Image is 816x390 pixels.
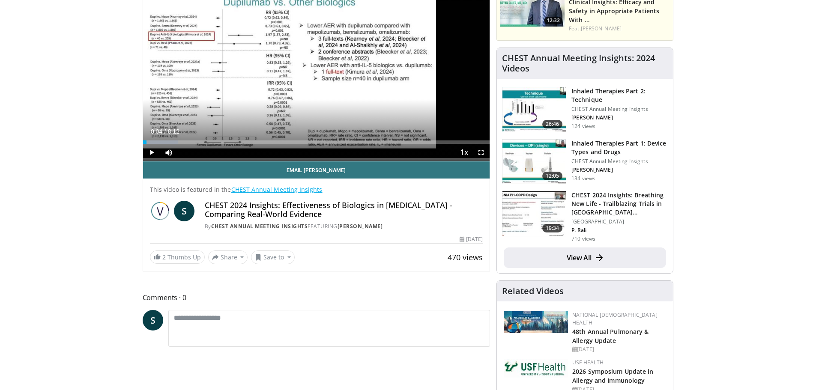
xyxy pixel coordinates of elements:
span: 12:05 [542,172,563,180]
a: 19:34 CHEST 2024 Insights: Breathing New Life - Trailblazing Trials in [GEOGRAPHIC_DATA]… [GEOGRA... [502,191,668,242]
p: [PERSON_NAME] [571,167,668,173]
h4: CHEST Annual Meeting Insights: 2024 Videos [502,53,668,74]
a: 12:05 Inhaled Therapies Part 1: Device Types and Drugs CHEST Annual Meeting Insights [PERSON_NAME... [502,139,668,185]
span: 470 views [448,252,483,262]
h4: CHEST 2024 Insights: Effectiveness of Biologics in [MEDICAL_DATA] - Comparing Real-World Evidence [205,201,483,219]
a: 48th Annual Pulmonary & Allergy Update [572,327,649,345]
h3: Inhaled Therapies Part 2: Technique [571,87,668,104]
a: [PERSON_NAME] [338,223,383,230]
a: [PERSON_NAME] [581,25,622,32]
img: 5e96949c-cd12-4d2d-8d07-601d67ebeb6c.150x105_q85_crop-smart_upscale.jpg [502,87,566,132]
span: Comments 0 [143,292,490,303]
span: 26:46 [542,120,563,128]
a: 26:46 Inhaled Therapies Part 2: Technique CHEST Annual Meeting Insights [PERSON_NAME] 124 views [502,87,668,132]
p: P. Rali [571,227,668,234]
a: S [174,201,194,221]
p: 710 views [571,235,595,242]
img: b90f5d12-84c1-472e-b843-5cad6c7ef911.jpg.150x105_q85_autocrop_double_scale_upscale_version-0.2.jpg [504,311,568,333]
span: 2 [162,253,166,261]
span: 12:32 [544,17,562,24]
button: Fullscreen [472,144,490,161]
h3: CHEST 2024 Insights: Breathing New Life - Trailblazing Trials in [GEOGRAPHIC_DATA]… [571,191,668,217]
a: National [DEMOGRAPHIC_DATA] Health [572,311,658,326]
span: 0:04 [151,128,162,135]
button: Mute [160,144,177,161]
img: CHEST Annual Meeting Insights [150,201,170,221]
p: [GEOGRAPHIC_DATA] [571,218,668,225]
button: Share [208,250,248,264]
span: 19:34 [542,224,563,232]
div: By FEATURING [205,223,483,230]
a: S [143,310,163,330]
button: Save to [251,250,295,264]
p: CHEST Annual Meeting Insights [571,106,668,113]
button: Play [143,144,160,161]
p: [PERSON_NAME] [571,114,668,121]
a: CHEST Annual Meeting Insights [211,223,308,230]
h4: Related Videos [502,286,564,296]
img: 6ba8804a-8538-4002-95e7-a8f8012d4a11.png.150x105_q85_autocrop_double_scale_upscale_version-0.2.jpg [504,359,568,378]
div: Feat. [569,25,670,33]
p: CHEST Annual Meeting Insights [571,158,668,165]
p: This video is featured in the [150,185,483,194]
a: USF Health [572,359,604,366]
button: Playback Rate [455,144,472,161]
a: Email [PERSON_NAME] [143,161,490,179]
p: 134 views [571,175,595,182]
div: [DATE] [460,235,483,243]
a: View All [504,247,666,268]
div: [DATE] [572,345,666,353]
a: 2 Thumbs Up [150,250,205,264]
img: f404f4f0-3e38-4d65-a284-b53439d4a9f0.150x105_q85_crop-smart_upscale.jpg [502,140,566,184]
span: / [164,128,166,135]
span: 8:12 [168,128,179,135]
h3: Inhaled Therapies Part 1: Device Types and Drugs [571,139,668,156]
p: 124 views [571,123,595,130]
a: 2026 Symposium Update in Allergy and Immunology [572,367,653,384]
img: 38a6a6e9-8de0-4cb7-945f-51fd8b5a8985.150x105_q85_crop-smart_upscale.jpg [502,191,566,236]
div: Progress Bar [143,140,490,144]
a: CHEST Annual Meeting Insights [231,185,323,194]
